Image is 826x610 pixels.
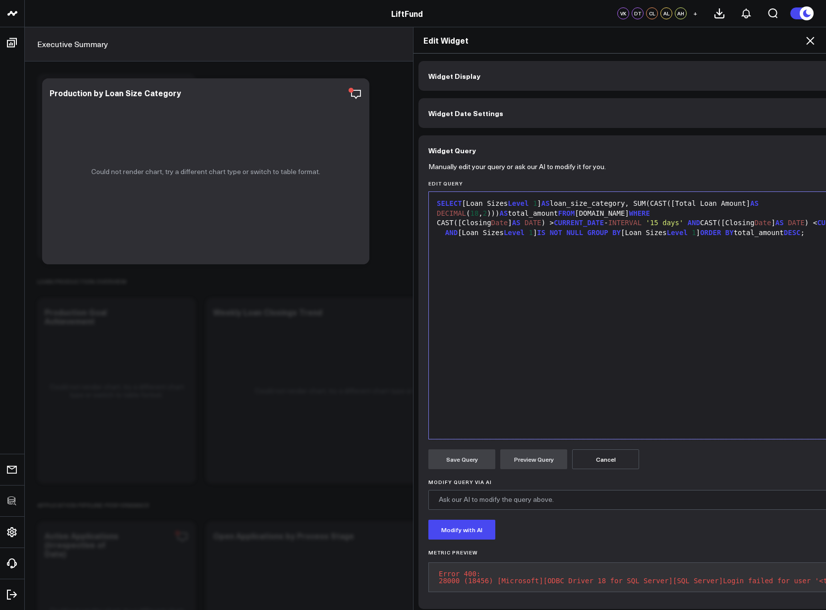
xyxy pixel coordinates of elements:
span: Level [508,199,529,207]
span: INTERVAL [608,219,642,227]
span: CURRENT_DATE [554,219,604,227]
span: AS [541,199,550,207]
div: AH [675,7,687,19]
span: DATE [788,219,805,227]
span: Widget Query [428,146,476,154]
span: 18 [470,209,478,217]
span: BY [725,229,734,237]
span: IS [537,229,545,237]
span: AS [499,209,508,217]
span: NULL [566,229,583,237]
span: Level [504,229,525,237]
span: ORDER [700,229,721,237]
span: WHERE [629,209,650,217]
span: + [693,10,698,17]
div: DT [632,7,644,19]
span: GROUP [588,229,608,237]
span: FROM [558,209,575,217]
span: Widget Display [428,72,480,80]
p: Manually edit your query or ask our AI to modify it for you. [428,163,606,171]
span: '15 days' [646,219,684,227]
span: 1 [529,229,532,237]
button: + [689,7,701,19]
span: 2 [483,209,487,217]
span: AS [512,219,521,227]
span: DECIMAL [437,209,466,217]
span: Date [755,219,771,227]
button: Modify with AI [428,520,495,540]
span: Date [491,219,508,227]
span: AS [775,219,784,227]
button: Save Query [428,449,495,469]
span: SELECT [437,199,462,207]
span: DATE [525,219,541,227]
span: 1 [692,229,696,237]
span: 1 [533,199,537,207]
span: BY [612,229,621,237]
div: VK [617,7,629,19]
div: AL [660,7,672,19]
h2: Edit Widget [423,35,816,46]
span: AS [750,199,759,207]
span: NOT [550,229,562,237]
button: Preview Query [500,449,567,469]
span: AND [688,219,700,227]
span: Level [667,229,688,237]
span: DESC [784,229,801,237]
div: CL [646,7,658,19]
span: AND [445,229,458,237]
span: Widget Date Settings [428,109,503,117]
button: Cancel [572,449,639,469]
a: LiftFund [391,8,423,19]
